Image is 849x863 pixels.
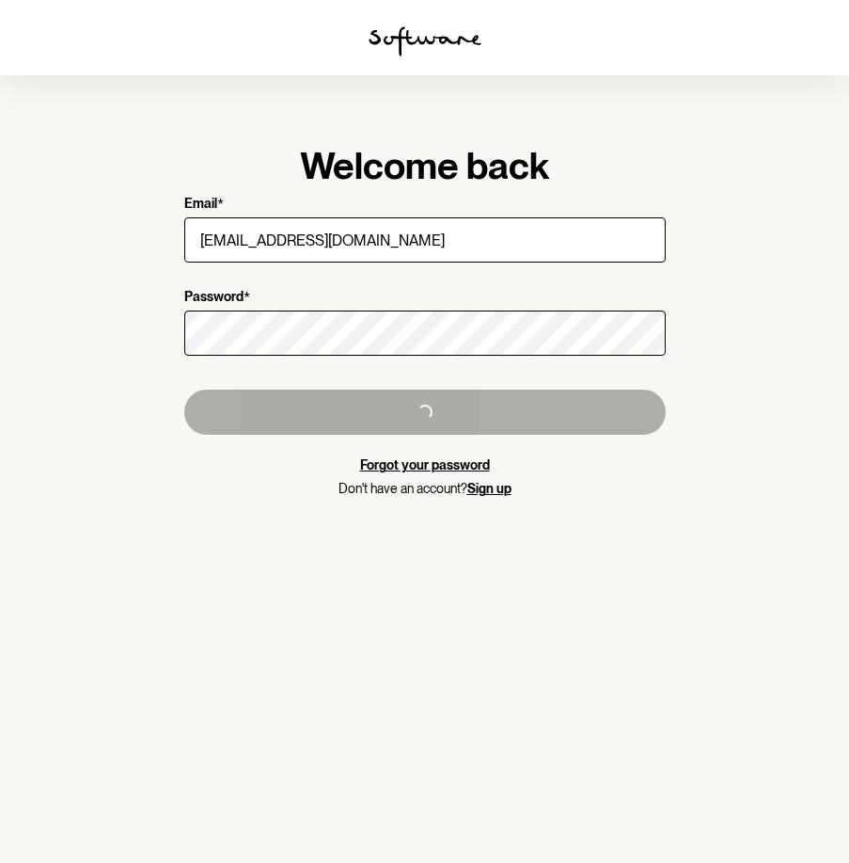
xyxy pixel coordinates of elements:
[184,196,217,214] p: Email
[184,289,244,307] p: Password
[360,457,490,472] a: Forgot your password
[369,26,481,56] img: software logo
[467,481,511,496] a: Sign up
[184,481,666,497] p: Don't have an account?
[184,143,666,188] h1: Welcome back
